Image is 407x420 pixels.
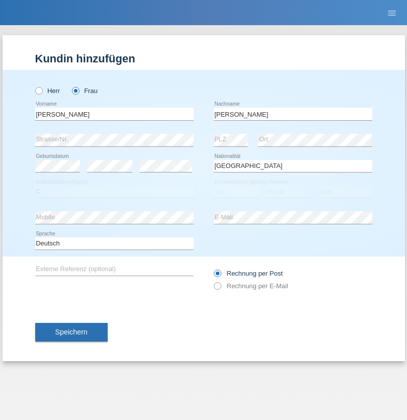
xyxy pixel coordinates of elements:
i: menu [387,8,397,18]
input: Rechnung per E-Mail [214,282,220,295]
input: Frau [72,87,78,94]
label: Frau [72,87,98,95]
label: Herr [35,87,60,95]
span: Speichern [55,328,88,336]
input: Rechnung per Post [214,270,220,282]
button: Speichern [35,323,108,342]
h1: Kundin hinzufügen [35,52,372,65]
label: Rechnung per E-Mail [214,282,288,290]
a: menu [382,10,402,16]
label: Rechnung per Post [214,270,283,277]
input: Herr [35,87,42,94]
